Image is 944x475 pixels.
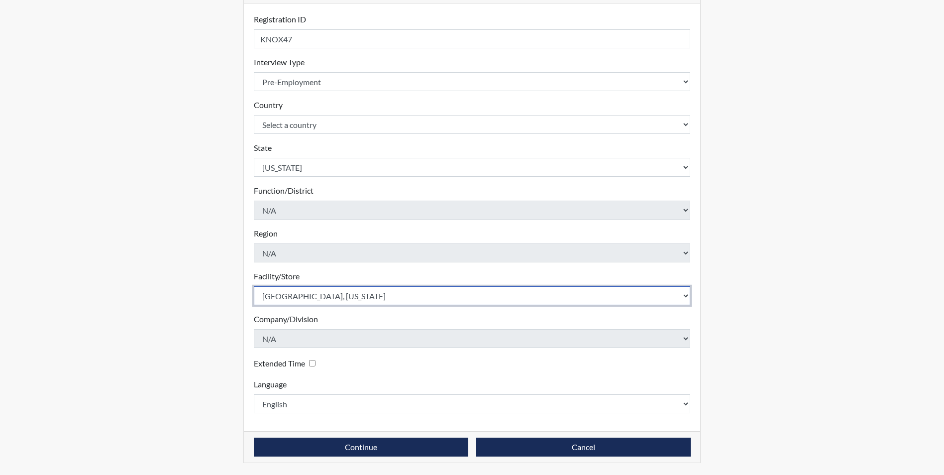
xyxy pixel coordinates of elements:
label: Facility/Store [254,270,300,282]
label: Country [254,99,283,111]
label: Interview Type [254,56,305,68]
div: Checking this box will provide the interviewee with an accomodation of extra time to answer each ... [254,356,319,370]
label: Registration ID [254,13,306,25]
label: Extended Time [254,357,305,369]
label: Function/District [254,185,314,197]
button: Cancel [476,438,691,457]
label: Language [254,378,287,390]
label: Company/Division [254,313,318,325]
label: State [254,142,272,154]
button: Continue [254,438,468,457]
input: Insert a Registration ID, which needs to be a unique alphanumeric value for each interviewee [254,29,691,48]
label: Region [254,228,278,239]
